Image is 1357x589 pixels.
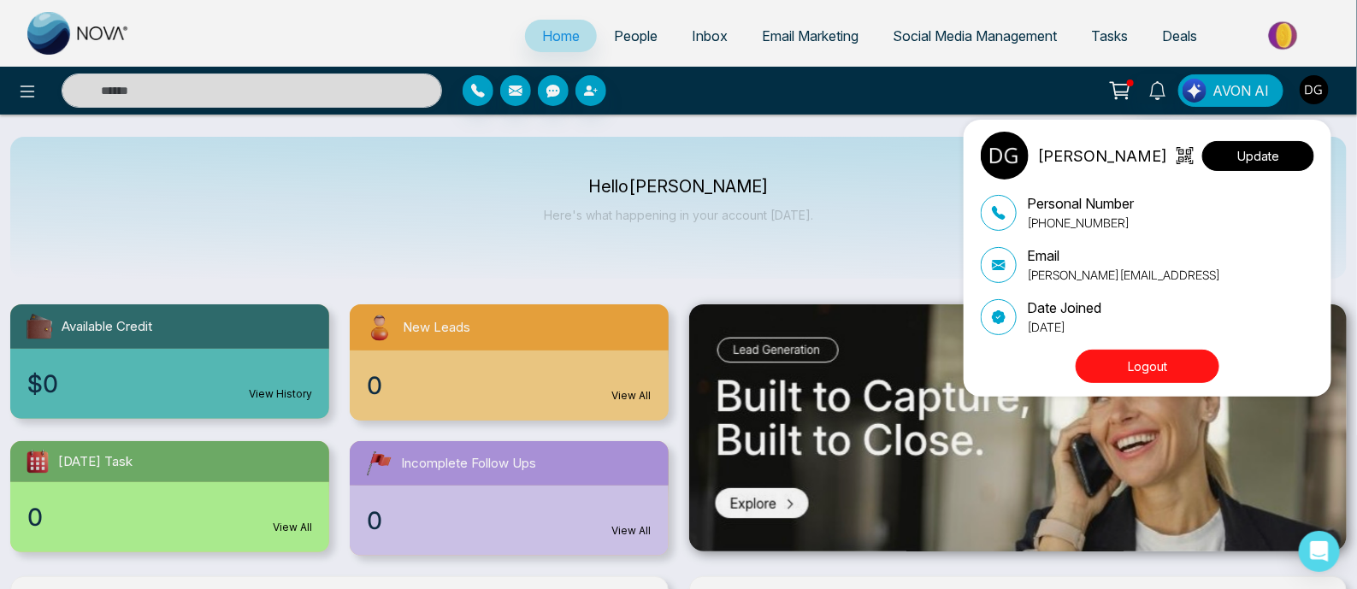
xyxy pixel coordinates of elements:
[1027,266,1220,284] p: [PERSON_NAME][EMAIL_ADDRESS]
[1027,193,1134,214] p: Personal Number
[1076,350,1219,383] button: Logout
[1027,297,1101,318] p: Date Joined
[1027,214,1134,232] p: [PHONE_NUMBER]
[1037,144,1167,168] p: [PERSON_NAME]
[1299,531,1340,572] div: Open Intercom Messenger
[1202,141,1314,171] button: Update
[1027,318,1101,336] p: [DATE]
[1027,245,1220,266] p: Email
